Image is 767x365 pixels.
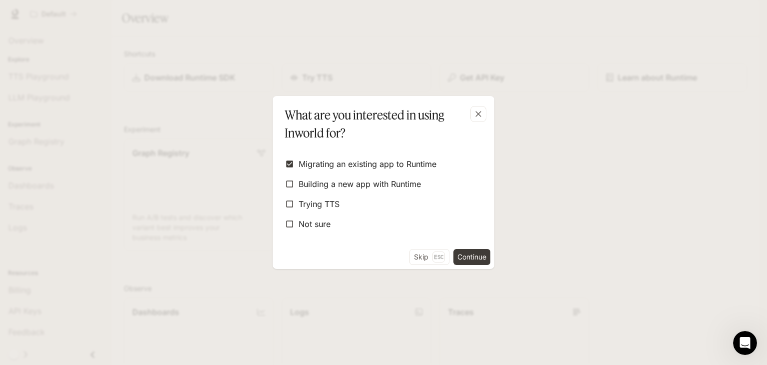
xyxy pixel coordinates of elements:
button: SkipEsc [409,249,449,265]
span: Migrating an existing app to Runtime [299,158,436,170]
span: Not sure [299,218,331,230]
p: Esc [432,251,445,262]
p: What are you interested in using Inworld for? [285,106,478,142]
button: Continue [453,249,490,265]
span: Building a new app with Runtime [299,178,421,190]
span: Trying TTS [299,198,340,210]
iframe: Intercom live chat [733,331,757,355]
